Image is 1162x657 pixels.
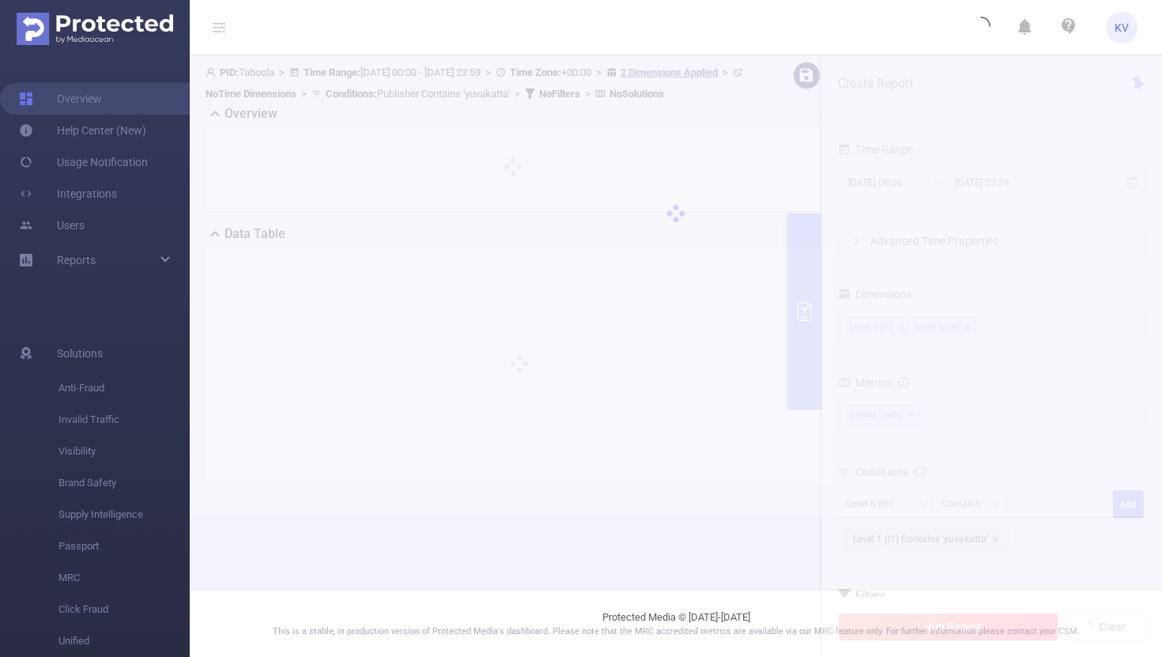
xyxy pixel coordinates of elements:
[19,178,117,210] a: Integrations
[58,531,190,562] span: Passport
[17,13,173,45] img: Protected Media
[229,625,1122,639] p: This is a stable, in production version of Protected Media's dashboard. Please note that the MRC ...
[58,625,190,657] span: Unified
[1115,12,1129,43] span: KV
[58,562,190,594] span: MRC
[19,146,148,178] a: Usage Notification
[19,210,85,241] a: Users
[58,499,190,531] span: Supply Intelligence
[58,404,190,436] span: Invalid Traffic
[57,244,96,276] a: Reports
[19,115,146,146] a: Help Center (New)
[57,338,103,369] span: Solutions
[971,17,990,39] i: icon: loading
[57,254,96,266] span: Reports
[190,590,1162,657] footer: Protected Media © [DATE]-[DATE]
[58,467,190,499] span: Brand Safety
[58,594,190,625] span: Click Fraud
[19,83,102,115] a: Overview
[58,372,190,404] span: Anti-Fraud
[58,436,190,467] span: Visibility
